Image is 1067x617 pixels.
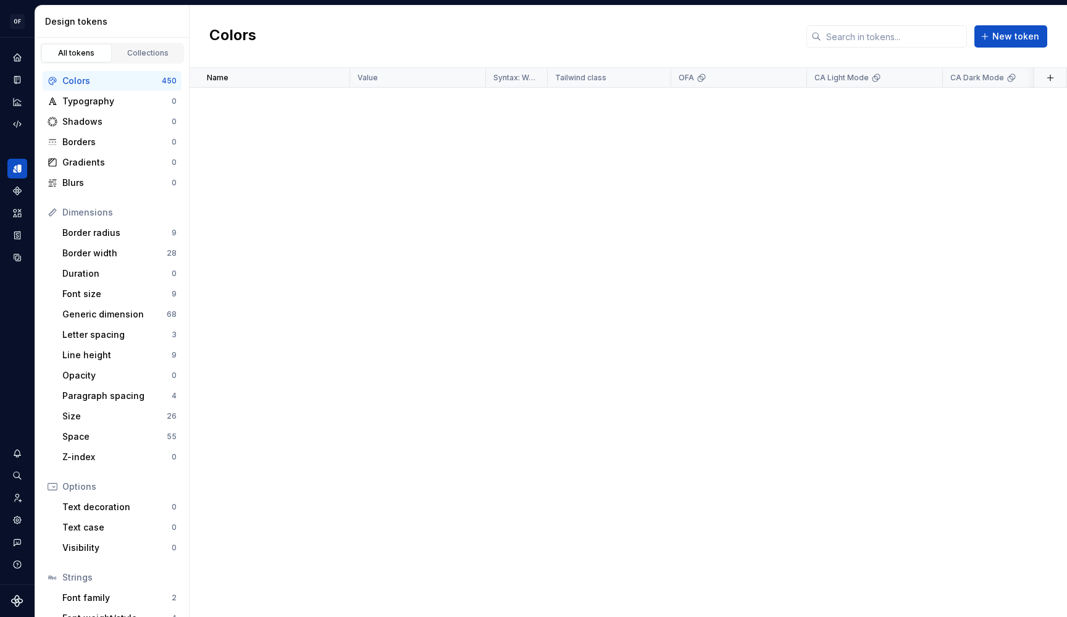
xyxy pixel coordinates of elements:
[62,501,172,513] div: Text decoration
[62,227,172,239] div: Border radius
[162,76,177,86] div: 450
[43,153,182,172] a: Gradients0
[57,588,182,608] a: Font family2
[167,248,177,258] div: 28
[555,73,606,83] p: Tailwind class
[7,488,27,508] a: Invite team
[172,523,177,532] div: 0
[950,73,1004,83] p: CA Dark Mode
[62,136,172,148] div: Borders
[46,48,107,58] div: All tokens
[172,228,177,238] div: 9
[172,391,177,401] div: 4
[7,181,27,201] a: Components
[62,521,172,534] div: Text case
[57,264,182,283] a: Duration0
[57,538,182,558] a: Visibility0
[7,203,27,223] a: Assets
[7,532,27,552] button: Contact support
[7,70,27,90] a: Documentation
[57,284,182,304] a: Font size9
[43,91,182,111] a: Typography0
[172,330,177,340] div: 3
[172,117,177,127] div: 0
[62,206,177,219] div: Dimensions
[62,542,172,554] div: Visibility
[358,73,378,83] p: Value
[62,156,172,169] div: Gradients
[814,73,869,83] p: CA Light Mode
[207,73,228,83] p: Name
[172,178,177,188] div: 0
[62,177,172,189] div: Blurs
[57,447,182,467] a: Z-index0
[172,157,177,167] div: 0
[62,329,172,341] div: Letter spacing
[172,502,177,512] div: 0
[62,267,172,280] div: Duration
[172,593,177,603] div: 2
[821,25,967,48] input: Search in tokens...
[43,132,182,152] a: Borders0
[62,481,177,493] div: Options
[7,159,27,178] a: Design tokens
[493,73,537,83] p: Syntax: Web
[172,137,177,147] div: 0
[62,410,167,422] div: Size
[57,366,182,385] a: Opacity0
[57,386,182,406] a: Paragraph spacing4
[57,223,182,243] a: Border radius9
[57,243,182,263] a: Border width28
[7,248,27,267] a: Data sources
[57,345,182,365] a: Line height9
[172,289,177,299] div: 9
[62,592,172,604] div: Font family
[7,225,27,245] a: Storybook stories
[172,96,177,106] div: 0
[43,71,182,91] a: Colors450
[57,406,182,426] a: Size26
[7,443,27,463] button: Notifications
[7,48,27,67] a: Home
[7,114,27,134] div: Code automation
[62,430,167,443] div: Space
[117,48,179,58] div: Collections
[62,247,167,259] div: Border width
[43,112,182,132] a: Shadows0
[62,75,162,87] div: Colors
[45,15,184,28] div: Design tokens
[172,350,177,360] div: 9
[974,25,1047,48] button: New token
[57,325,182,345] a: Letter spacing3
[10,14,25,29] div: OF
[167,432,177,442] div: 55
[172,452,177,462] div: 0
[172,371,177,380] div: 0
[62,451,172,463] div: Z-index
[62,369,172,382] div: Opacity
[62,571,177,584] div: Strings
[7,466,27,485] button: Search ⌘K
[43,173,182,193] a: Blurs0
[167,411,177,421] div: 26
[7,92,27,112] a: Analytics
[57,304,182,324] a: Generic dimension68
[57,497,182,517] a: Text decoration0
[62,288,172,300] div: Font size
[7,510,27,530] div: Settings
[57,427,182,447] a: Space55
[62,308,167,321] div: Generic dimension
[209,25,256,48] h2: Colors
[62,349,172,361] div: Line height
[11,595,23,607] a: Supernova Logo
